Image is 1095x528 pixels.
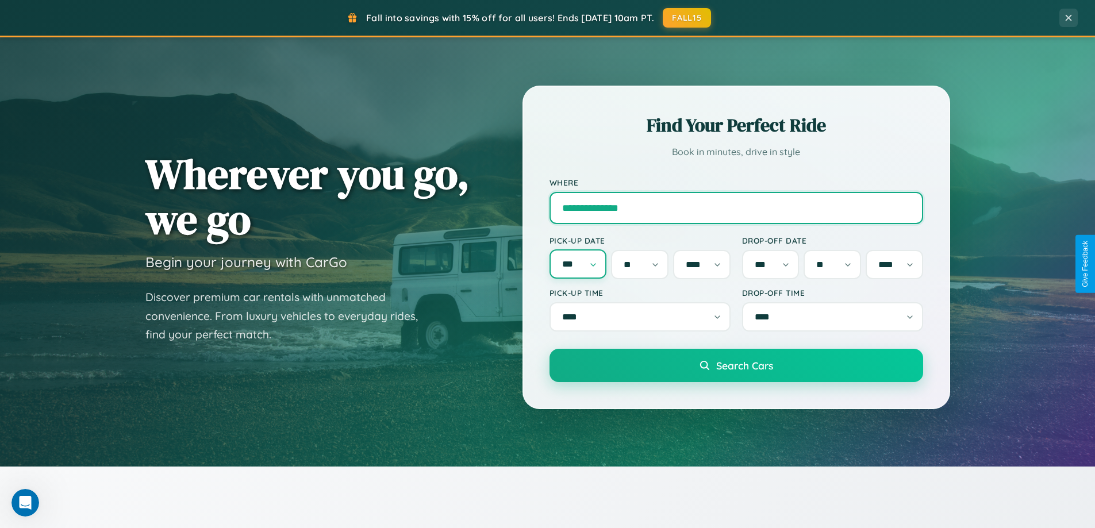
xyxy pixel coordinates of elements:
[550,288,731,298] label: Pick-up Time
[742,288,923,298] label: Drop-off Time
[550,349,923,382] button: Search Cars
[11,489,39,517] iframe: Intercom live chat
[366,12,654,24] span: Fall into savings with 15% off for all users! Ends [DATE] 10am PT.
[145,288,433,344] p: Discover premium car rentals with unmatched convenience. From luxury vehicles to everyday rides, ...
[550,236,731,245] label: Pick-up Date
[716,359,773,372] span: Search Cars
[550,113,923,138] h2: Find Your Perfect Ride
[742,236,923,245] label: Drop-off Date
[1081,241,1089,287] div: Give Feedback
[145,253,347,271] h3: Begin your journey with CarGo
[663,8,711,28] button: FALL15
[550,144,923,160] p: Book in minutes, drive in style
[145,151,470,242] h1: Wherever you go, we go
[550,178,923,187] label: Where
